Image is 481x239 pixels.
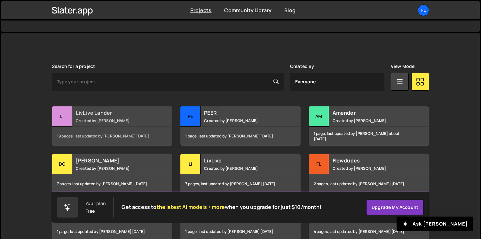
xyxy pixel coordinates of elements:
[85,209,95,214] div: Free
[418,4,429,16] a: Fl
[284,7,296,14] a: Blog
[333,109,410,116] h2: Amender
[309,174,429,194] div: 2 pages, last updated by [PERSON_NAME] [DATE]
[333,157,410,164] h2: Flowdudes
[224,7,272,14] a: Community Library
[180,174,300,194] div: 7 pages, last updated by [PERSON_NAME] [DATE]
[190,7,211,14] a: Projects
[122,204,321,210] h2: Get access to when you upgrade for just $10/month!
[76,118,153,123] small: Created by [PERSON_NAME]
[85,201,106,206] div: Your plan
[204,109,281,116] h2: PEER
[204,166,281,171] small: Created by [PERSON_NAME]
[204,157,281,164] h2: LivLive
[333,166,410,171] small: Created by [PERSON_NAME]
[309,154,329,174] div: Fl
[290,64,314,69] label: Created By
[52,174,172,194] div: 7 pages, last updated by [PERSON_NAME] [DATE]
[309,127,429,146] div: 1 page, last updated by [PERSON_NAME] about [DATE]
[309,106,329,127] div: Am
[52,73,284,91] input: Type your project...
[397,217,473,231] button: Ask [PERSON_NAME]
[76,166,153,171] small: Created by [PERSON_NAME]
[52,106,172,146] a: Li LivLive Lander Created by [PERSON_NAME] 19 pages, last updated by [PERSON_NAME] [DATE]
[180,106,201,127] div: PE
[76,157,153,164] h2: [PERSON_NAME]
[180,154,301,194] a: Li LivLive Created by [PERSON_NAME] 7 pages, last updated by [PERSON_NAME] [DATE]
[157,203,225,210] span: the latest AI models + more
[52,127,172,146] div: 19 pages, last updated by [PERSON_NAME] [DATE]
[52,154,72,174] div: Do
[204,118,281,123] small: Created by [PERSON_NAME]
[366,200,424,215] a: Upgrade my account
[333,118,410,123] small: Created by [PERSON_NAME]
[391,64,414,69] label: View Mode
[76,109,153,116] h2: LivLive Lander
[180,154,201,174] div: Li
[180,106,301,146] a: PE PEER Created by [PERSON_NAME] 1 page, last updated by [PERSON_NAME] [DATE]
[309,154,429,194] a: Fl Flowdudes Created by [PERSON_NAME] 2 pages, last updated by [PERSON_NAME] [DATE]
[309,106,429,146] a: Am Amender Created by [PERSON_NAME] 1 page, last updated by [PERSON_NAME] about [DATE]
[52,106,72,127] div: Li
[180,127,300,146] div: 1 page, last updated by [PERSON_NAME] [DATE]
[52,154,172,194] a: Do [PERSON_NAME] Created by [PERSON_NAME] 7 pages, last updated by [PERSON_NAME] [DATE]
[52,64,95,69] label: Search for a project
